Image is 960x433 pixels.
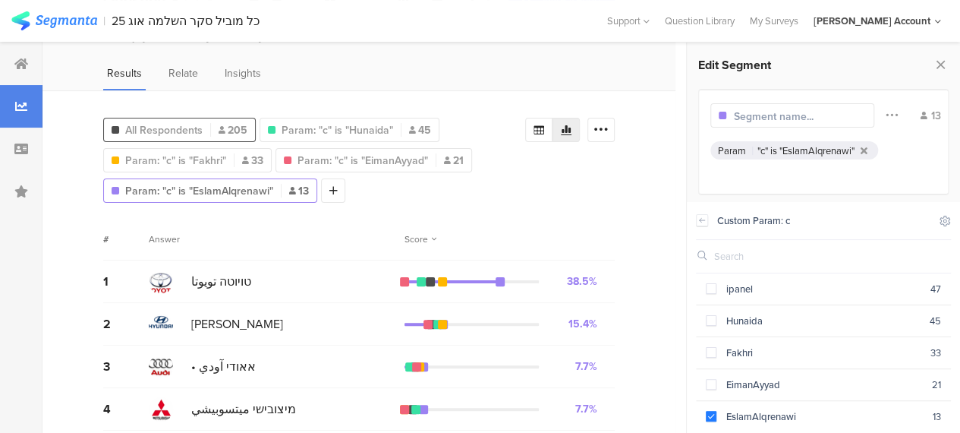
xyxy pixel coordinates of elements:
img: d3718dnoaommpf.cloudfront.net%2Fitem%2F2107f31fc92d0b63d983.png [149,312,173,337]
div: | [103,12,105,30]
div: 45 [930,314,941,328]
div: Param [718,144,746,158]
span: • אאודי آودي [191,358,256,375]
div: 47 [930,282,941,296]
span: [PERSON_NAME] [191,315,283,333]
span: Param: "c" is "Hunaida" [282,122,393,138]
div: Hunaida [716,314,930,328]
div: 33 [930,346,941,360]
div: Fakhri [716,346,930,360]
span: All Respondents [125,122,203,138]
div: Custom Param: c [717,213,930,228]
div: 4 [103,400,149,418]
div: "c" is "EslamAlqrenawi" [757,144,855,158]
span: טויוטה تويوتا [191,273,251,290]
span: 205 [219,122,247,138]
span: מיצובישי ميتسوبيشي [191,400,296,418]
span: Insights [225,65,261,81]
img: d3718dnoaommpf.cloudfront.net%2Fitem%2F68cd4f24a25a65c4a262.png [149,397,173,422]
span: Param: "c" is "EslamAlqrenawi" [125,183,273,199]
span: Param: "c" is "EimanAyyad" [297,153,428,169]
div: EimanAyyad [716,378,932,392]
div: כל מוביל סקר השלמה אוג 25 [112,14,260,28]
img: d3718dnoaommpf.cloudfront.net%2Fitem%2F1133e11139925435ebbd.jpeg [149,270,173,294]
div: 7.7% [575,401,597,417]
span: Results [107,65,142,81]
span: 33 [242,153,263,169]
span: 13 [289,183,309,199]
div: [PERSON_NAME] Account [814,14,930,28]
a: Question Library [657,14,742,28]
span: 21 [444,153,464,169]
div: 38.5% [567,273,597,289]
div: Score [404,232,436,246]
input: Segment name... [734,109,866,125]
input: Search [714,249,833,264]
div: 21 [932,378,941,392]
a: My Surveys [742,14,806,28]
div: 3 [103,358,149,375]
div: EslamAlqrenawi [716,409,933,424]
div: 13 [933,409,941,424]
span: Relate [168,65,198,81]
div: 2 [103,315,149,333]
div: 1 [103,273,149,290]
div: 7.7% [575,359,597,375]
span: Edit Segment [698,56,771,74]
span: 45 [409,122,431,138]
div: 13 [921,108,941,124]
img: segmanta logo [11,11,97,30]
div: ipanel [716,282,930,296]
img: d3718dnoaommpf.cloudfront.net%2Fitem%2Fe1eac47d33a3dad7514c.jpeg [149,355,173,379]
div: # [103,232,149,246]
div: 15.4% [568,316,597,332]
div: Answer [149,232,180,246]
span: Param: "c" is "Fakhri" [125,153,226,169]
div: Support [607,9,650,33]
